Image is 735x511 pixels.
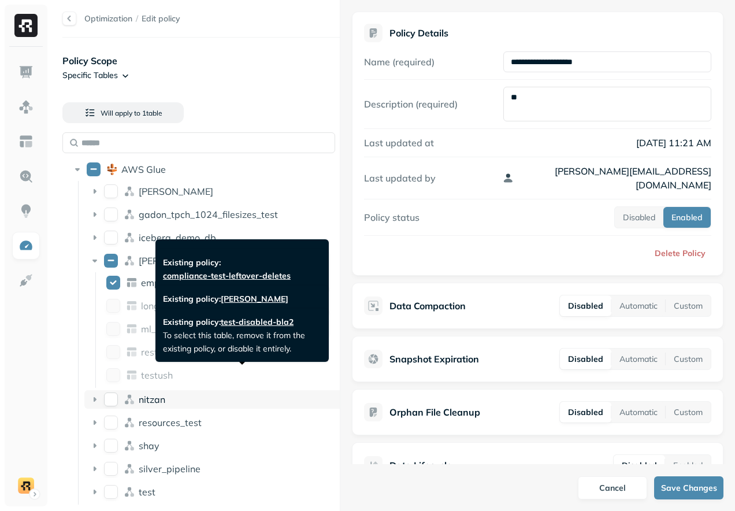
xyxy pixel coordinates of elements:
p: silver_pipeline [139,463,201,475]
div: rest_testrest_test [102,343,348,361]
button: Enabled [663,207,711,228]
img: demo [18,477,34,494]
a: [PERSON_NAME] [221,294,288,304]
div: lee[PERSON_NAME] [84,251,347,270]
p: resources_test [139,417,202,428]
label: Description (required) [364,98,458,110]
span: Edit policy [142,13,180,24]
button: shay [104,439,118,453]
p: ml__install_obs [141,323,207,335]
p: lee [139,255,213,266]
span: lees test1 [221,246,258,260]
button: silver_pipeline [104,462,118,476]
button: nitzan [104,392,118,406]
p: Specific Tables [62,70,118,81]
button: Enabled [665,455,711,476]
span: Existing policy: [163,247,221,258]
img: Insights [18,203,34,219]
p: employees [141,277,188,288]
span: [PERSON_NAME] [139,255,213,266]
p: [PERSON_NAME][EMAIL_ADDRESS][DOMAIN_NAME] [518,164,711,192]
button: ml__install_obs [106,322,120,336]
button: Custom [666,349,711,369]
p: long_cast_to_int [141,300,211,312]
p: Policy Details [389,27,448,39]
button: Disabled [614,455,665,476]
button: rest_test [106,345,120,359]
div: iceberg_demo_dbiceberg_demo_db [84,228,347,247]
button: employees [106,276,120,290]
div: dean[PERSON_NAME] [84,182,347,201]
p: Data Lifecycle [389,458,452,472]
img: Optimization [18,238,34,253]
p: test [139,486,155,498]
span: Will apply to [101,109,140,117]
p: To select this table, remove it from the existing policy, or disable it entirely. [163,256,321,309]
div: shayshay [84,436,347,455]
button: Custom [666,295,711,316]
p: Data Compaction [389,299,466,313]
span: rest_test [141,346,179,358]
a: test-disabled-bla2 [221,317,294,327]
div: resources_testresources_test [84,413,347,432]
p: testush [141,369,173,381]
div: ml__install_obsml__install_obs [102,320,348,338]
p: To select this table, remove it from the existing policy, or disable it entirely. [163,246,321,286]
button: dean [104,184,118,198]
span: Existing policy: [163,294,221,304]
a: Optimization [84,13,132,24]
span: Existing policy: [163,257,221,268]
button: Disabled [560,295,611,316]
label: Last updated by [364,172,436,184]
button: lee [104,254,118,268]
img: Query Explorer [18,169,34,184]
div: silver_pipelinesilver_pipeline [84,460,347,478]
span: nitzan [139,394,165,405]
label: Last updated at [364,137,434,149]
p: Snapshot Expiration [389,352,479,366]
span: Existing policy: [163,317,221,327]
button: iceberg_demo_db [104,231,118,245]
div: testtest [84,483,347,501]
button: Disabled [560,402,611,423]
button: Automatic [611,349,666,369]
button: Disabled [560,349,611,369]
p: To select this table, remove it from the existing policy, or disable it entirely. [163,292,321,332]
p: Orphan File Cleanup [389,405,480,419]
div: employeesemployees [102,273,348,292]
span: 1 table [140,109,162,117]
span: [PERSON_NAME] [139,186,213,197]
label: Policy status [364,212,420,223]
button: long_cast_to_int [106,299,120,313]
p: / [136,13,138,24]
span: compliance-test-leftover-deletes [163,269,291,283]
p: gadon_tpch_1024_filesizes_test [139,209,278,220]
button: Save Changes [654,476,723,499]
img: Asset Explorer [18,134,34,149]
button: test [104,485,118,499]
p: shay [139,440,159,451]
img: Ryft [14,14,38,37]
p: [DATE] 11:21 AM [503,136,711,150]
p: AWS Glue [121,164,166,175]
button: Cancel [578,476,647,499]
button: gadon_tpch_1024_filesizes_test [104,208,118,221]
button: Disabled [615,207,663,228]
p: iceberg_demo_db [139,232,216,243]
label: Name (required) [364,56,435,68]
img: Integrations [18,273,34,288]
div: AWS GlueAWS Glue [67,160,347,179]
div: long_cast_to_intlong_cast_to_int [102,297,348,315]
button: Custom [666,402,711,423]
img: Dashboard [18,65,34,80]
button: Delete Policy [645,243,711,264]
button: Automatic [611,402,666,423]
